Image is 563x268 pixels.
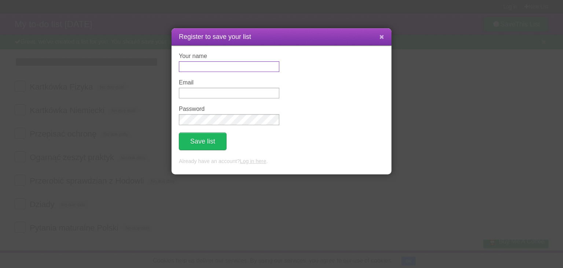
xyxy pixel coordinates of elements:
[179,157,384,166] p: Already have an account? .
[179,133,227,150] button: Save list
[179,53,279,59] label: Your name
[240,158,266,164] a: Log in here
[179,79,279,86] label: Email
[179,32,384,42] h1: Register to save your list
[179,106,279,112] label: Password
